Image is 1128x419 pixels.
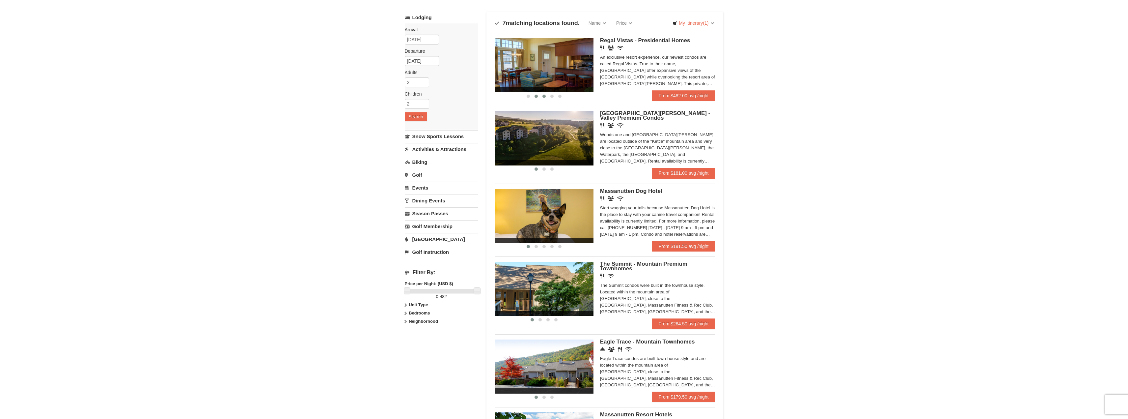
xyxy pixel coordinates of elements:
[600,37,690,44] span: Regal Vistas - Presidential Homes
[405,112,427,121] button: Search
[405,246,478,258] a: Golf Instruction
[436,294,438,299] span: 0
[405,91,473,97] label: Children
[405,182,478,194] a: Events
[600,132,715,165] div: Woodstone and [GEOGRAPHIC_DATA][PERSON_NAME] are located outside of the "Kettle" mountain area an...
[608,123,614,128] i: Banquet Facilities
[495,20,580,26] h4: matching locations found.
[405,69,473,76] label: Adults
[405,220,478,232] a: Golf Membership
[652,318,715,329] a: From $264.50 avg /night
[405,12,478,23] a: Lodging
[652,168,715,178] a: From $181.00 avg /night
[600,339,695,345] span: Eagle Trace - Mountain Townhomes
[405,207,478,220] a: Season Passes
[600,188,662,194] span: Massanutten Dog Hotel
[600,261,687,272] span: The Summit - Mountain Premium Townhomes
[600,45,604,50] i: Restaurant
[405,130,478,142] a: Snow Sports Lessons
[600,274,604,279] i: Restaurant
[600,123,604,128] i: Restaurant
[405,169,478,181] a: Golf
[617,45,623,50] i: Wireless Internet (free)
[668,18,718,28] a: My Itinerary(1)
[652,90,715,101] a: From $482.00 avg /night
[600,205,715,238] div: Start wagging your tails because Massanutten Dog Hotel is the place to stay with your canine trav...
[652,241,715,252] a: From $191.50 avg /night
[608,347,615,352] i: Conference Facilities
[405,281,453,286] strong: Price per Night: (USD $)
[405,48,473,54] label: Departure
[600,110,710,121] span: [GEOGRAPHIC_DATA][PERSON_NAME] - Valley Premium Condos
[600,282,715,315] div: The Summit condos were built in the townhouse style. Located within the mountain area of [GEOGRAP...
[405,156,478,168] a: Biking
[409,311,430,315] strong: Bedrooms
[405,195,478,207] a: Dining Events
[405,293,478,300] label: -
[440,294,447,299] span: 482
[584,16,611,30] a: Name
[409,319,438,324] strong: Neighborhood
[600,196,604,201] i: Restaurant
[608,45,614,50] i: Banquet Facilities
[405,143,478,155] a: Activities & Attractions
[600,54,715,87] div: An exclusive resort experience, our newest condos are called Regal Vistas. True to their name, [G...
[611,16,637,30] a: Price
[703,20,708,26] span: (1)
[625,347,632,352] i: Wireless Internet (free)
[405,233,478,245] a: [GEOGRAPHIC_DATA]
[618,347,622,352] i: Restaurant
[405,270,478,276] h4: Filter By:
[608,196,614,201] i: Banquet Facilities
[652,392,715,402] a: From $179.50 avg /night
[608,274,614,279] i: Wireless Internet (free)
[600,347,605,352] i: Concierge Desk
[617,196,623,201] i: Wireless Internet (free)
[409,302,428,307] strong: Unit Type
[617,123,623,128] i: Wireless Internet (free)
[405,26,473,33] label: Arrival
[503,20,506,26] span: 7
[600,411,672,418] span: Massanutten Resort Hotels
[600,355,715,388] div: Eagle Trace condos are built town-house style and are located within the mountain area of [GEOGRA...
